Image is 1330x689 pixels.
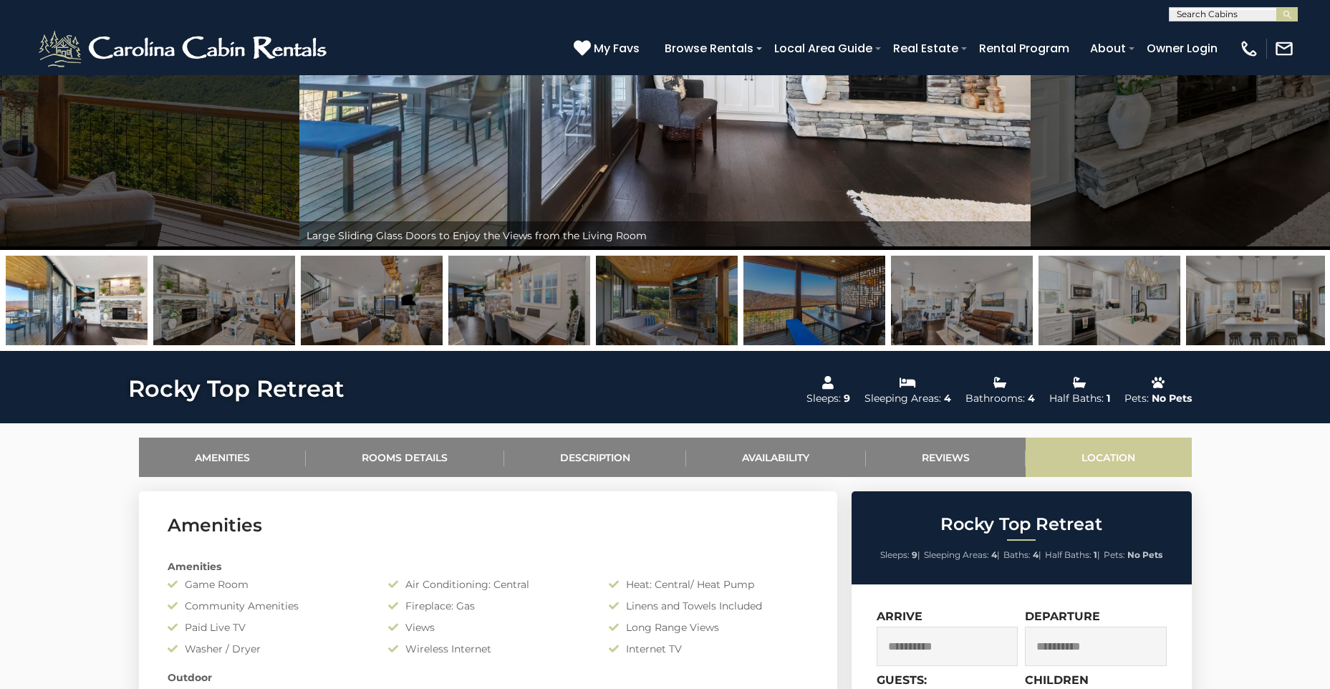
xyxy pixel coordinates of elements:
label: Arrive [877,609,922,623]
a: My Favs [574,39,643,58]
label: Departure [1025,609,1100,623]
strong: 9 [912,549,917,560]
h2: Rocky Top Retreat [855,515,1188,534]
label: Guests: [877,673,927,687]
div: Community Amenities [157,599,377,613]
a: Rental Program [972,36,1076,61]
span: Half Baths: [1045,549,1092,560]
a: Reviews [866,438,1026,477]
div: Linens and Towels Included [598,599,819,613]
li: | [1003,546,1041,564]
div: Game Room [157,577,377,592]
a: Availability [686,438,866,477]
label: Children [1025,673,1089,687]
span: Pets: [1104,549,1125,560]
span: Sleeping Areas: [924,549,989,560]
div: Long Range Views [598,620,819,635]
strong: 4 [1033,549,1039,560]
a: Description [504,438,687,477]
img: 165420060 [153,256,295,345]
img: 165420769 [891,256,1033,345]
div: Heat: Central/ Heat Pump [598,577,819,592]
div: Air Conditioning: Central [377,577,598,592]
span: My Favs [594,39,640,57]
a: Rooms Details [306,438,504,477]
span: Baths: [1003,549,1031,560]
div: Views [377,620,598,635]
div: Washer / Dryer [157,642,377,656]
img: 165420813 [1186,256,1328,345]
div: Amenities [157,559,819,574]
a: Amenities [139,438,307,477]
img: phone-regular-white.png [1239,39,1259,59]
div: Wireless Internet [377,642,598,656]
div: Paid Live TV [157,620,377,635]
a: Local Area Guide [767,36,880,61]
img: 165212963 [596,256,738,345]
img: White-1-2.png [36,27,333,70]
img: mail-regular-white.png [1274,39,1294,59]
div: Large Sliding Glass Doors to Enjoy the Views from the Living Room [299,221,1031,250]
strong: 1 [1094,549,1097,560]
a: Real Estate [886,36,965,61]
img: 165422468 [1039,256,1180,345]
span: Sleeps: [880,549,910,560]
img: 165422456 [301,256,443,345]
a: Location [1026,438,1192,477]
img: 165422492 [448,256,590,345]
div: Fireplace: Gas [377,599,598,613]
div: Internet TV [598,642,819,656]
strong: 4 [991,549,997,560]
li: | [1045,546,1100,564]
a: Browse Rentals [657,36,761,61]
div: Outdoor [157,670,819,685]
h3: Amenities [168,513,809,538]
li: | [924,546,1000,564]
a: Owner Login [1139,36,1225,61]
strong: No Pets [1127,549,1162,560]
a: About [1083,36,1133,61]
li: | [880,546,920,564]
img: 165420820 [743,256,885,345]
img: 165422485 [6,256,148,345]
